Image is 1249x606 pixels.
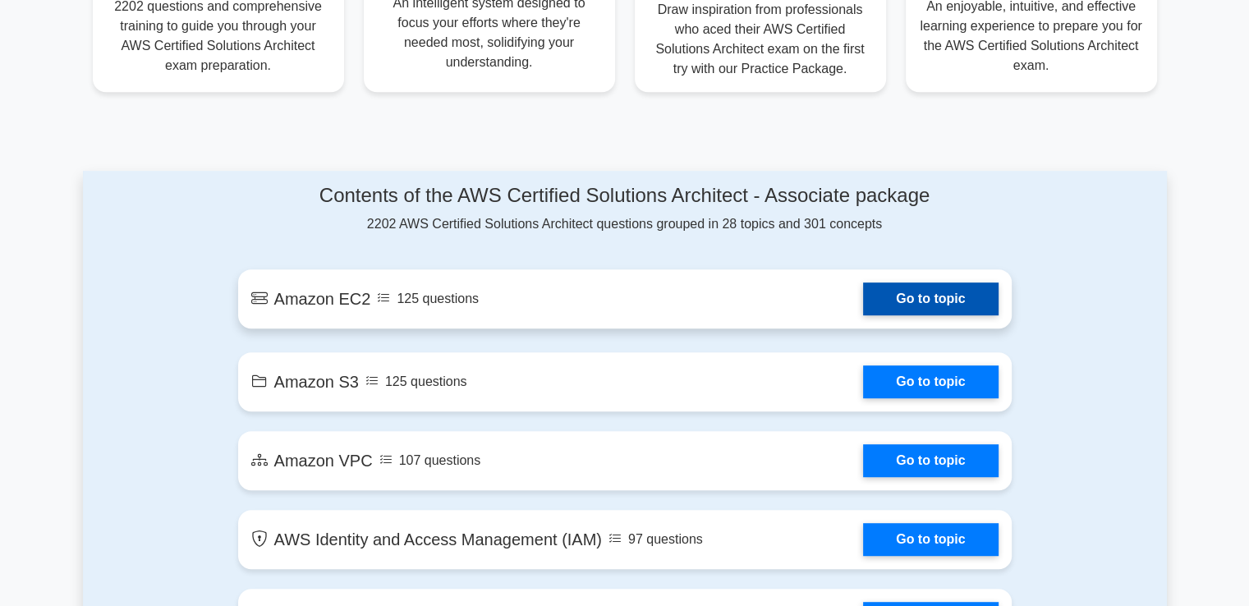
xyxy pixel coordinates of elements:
a: Go to topic [863,282,998,315]
a: Go to topic [863,365,998,398]
div: 2202 AWS Certified Solutions Architect questions grouped in 28 topics and 301 concepts [238,184,1012,234]
h4: Contents of the AWS Certified Solutions Architect - Associate package [238,184,1012,208]
a: Go to topic [863,444,998,477]
a: Go to topic [863,523,998,556]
